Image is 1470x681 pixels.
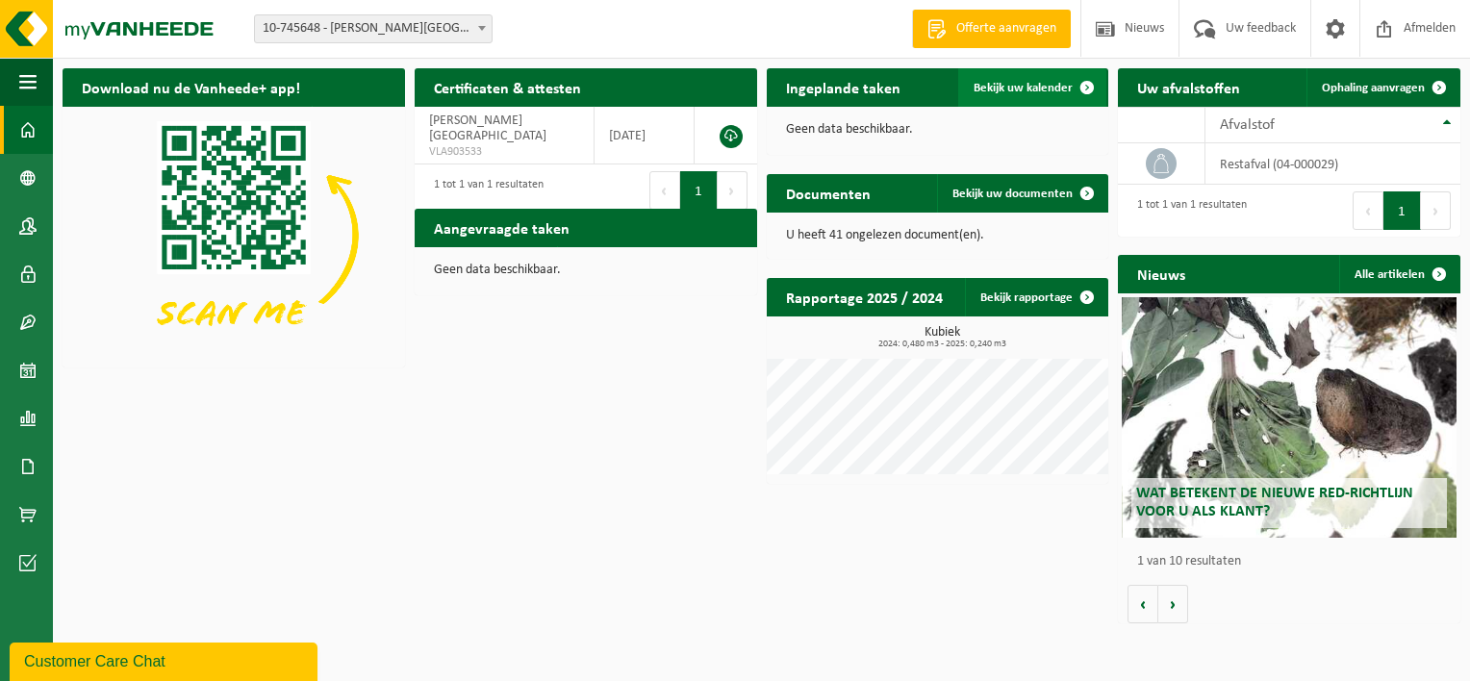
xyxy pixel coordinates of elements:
[912,10,1071,48] a: Offerte aanvragen
[63,68,319,106] h2: Download nu de Vanheede+ app!
[10,639,321,681] iframe: chat widget
[1220,117,1275,133] span: Afvalstof
[1158,585,1188,623] button: Volgende
[1322,82,1425,94] span: Ophaling aanvragen
[424,169,544,212] div: 1 tot 1 van 1 resultaten
[1383,191,1421,230] button: 1
[63,107,405,364] img: Download de VHEPlus App
[786,229,1090,242] p: U heeft 41 ongelezen document(en).
[776,340,1109,349] span: 2024: 0,480 m3 - 2025: 0,240 m3
[718,171,748,210] button: Next
[1421,191,1451,230] button: Next
[254,14,493,43] span: 10-745648 - DURNEZ KURT - GELUWE
[415,68,600,106] h2: Certificaten & attesten
[415,209,589,246] h2: Aangevraagde taken
[1128,585,1158,623] button: Vorige
[767,278,962,315] h2: Rapportage 2025 / 2024
[1118,255,1204,292] h2: Nieuws
[951,19,1061,38] span: Offerte aanvragen
[965,278,1106,316] a: Bekijk rapportage
[786,123,1090,137] p: Geen data beschikbaar.
[776,326,1109,349] h3: Kubiek
[1205,143,1460,185] td: restafval (04-000029)
[937,174,1106,213] a: Bekijk uw documenten
[1353,191,1383,230] button: Previous
[767,68,920,106] h2: Ingeplande taken
[255,15,492,42] span: 10-745648 - DURNEZ KURT - GELUWE
[1339,255,1458,293] a: Alle artikelen
[1137,555,1451,568] p: 1 van 10 resultaten
[434,264,738,277] p: Geen data beschikbaar.
[1118,68,1259,106] h2: Uw afvalstoffen
[767,174,890,212] h2: Documenten
[429,144,579,160] span: VLA903533
[952,188,1073,200] span: Bekijk uw documenten
[958,68,1106,107] a: Bekijk uw kalender
[974,82,1073,94] span: Bekijk uw kalender
[1128,189,1247,232] div: 1 tot 1 van 1 resultaten
[595,107,696,164] td: [DATE]
[1306,68,1458,107] a: Ophaling aanvragen
[1122,297,1457,538] a: Wat betekent de nieuwe RED-richtlijn voor u als klant?
[1136,486,1413,519] span: Wat betekent de nieuwe RED-richtlijn voor u als klant?
[429,113,546,143] span: [PERSON_NAME][GEOGRAPHIC_DATA]
[649,171,680,210] button: Previous
[680,171,718,210] button: 1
